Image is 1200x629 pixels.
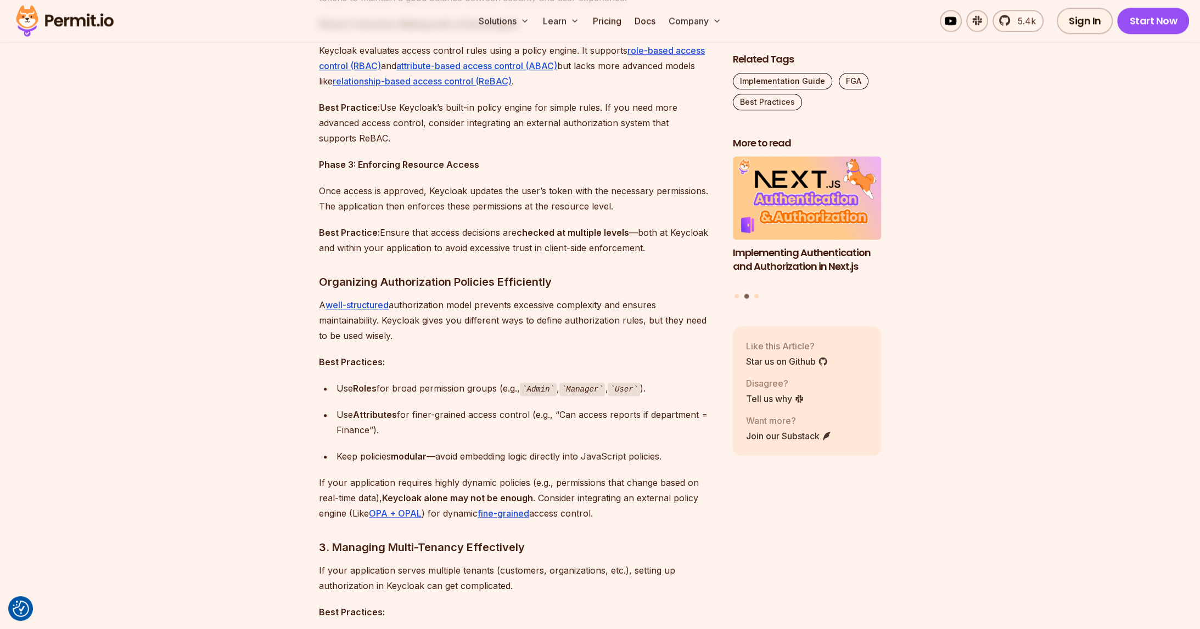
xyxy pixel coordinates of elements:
code: Admin [520,383,557,396]
p: A authorization model prevents excessive complexity and ensures maintainability. Keycloak gives y... [319,297,715,343]
strong: Keycloak alone may not be enough [382,492,533,503]
code: Manager [559,383,605,396]
div: Use for finer-grained access control (e.g., “Can access reports if department = Finance”). [337,407,715,438]
p: If your application requires highly dynamic policies (e.g., permissions that change based on real... [319,475,715,521]
img: Revisit consent button [13,600,29,617]
a: Join our Substack [746,429,832,443]
li: 2 of 3 [733,157,881,287]
button: Go to slide 2 [744,294,749,299]
strong: Best Practices: [319,356,385,367]
a: Star us on Github [746,355,828,368]
a: Implementing Authentication and Authorization in Next.jsImplementing Authentication and Authoriza... [733,157,881,287]
button: Company [664,10,726,32]
strong: Attributes [353,409,397,420]
button: Go to slide 1 [734,294,739,298]
strong: Best Practices: [319,607,385,617]
div: Keep policies —avoid embedding logic directly into JavaScript policies. [337,449,715,464]
h3: Organizing Authorization Policies Efficiently [319,273,715,291]
a: attribute-based access control (ABAC) [396,60,557,71]
p: Like this Article? [746,339,828,353]
button: Learn [538,10,584,32]
code: User [608,383,640,396]
h3: Implementing Authentication and Authorization in Next.js [733,246,881,274]
a: fine-grained [478,508,529,519]
img: Permit logo [11,2,119,39]
p: Keycloak evaluates access control rules using a policy engine. It supports and but lacks more adv... [319,43,715,89]
strong: modular [391,451,427,462]
a: Implementation Guide [733,73,832,89]
a: relationship-based access control (ReBAC) [333,76,512,87]
div: Posts [733,157,881,301]
p: Use Keycloak’s built-in policy engine for simple rules. If you need more advanced access control,... [319,100,715,146]
strong: Best Practice: [319,102,380,113]
p: Want more? [746,414,832,427]
a: Pricing [588,10,625,32]
button: Consent Preferences [13,600,29,617]
a: Docs [630,10,659,32]
a: FGA [839,73,868,89]
p: Disagree? [746,377,804,390]
span: 5.4k [1011,14,1036,27]
p: Once access is approved, Keycloak updates the user’s token with the necessary permissions. The ap... [319,183,715,214]
h2: Related Tags [733,53,881,66]
a: Tell us why [746,392,804,405]
strong: Best Practice: [319,227,380,238]
a: Sign In [1057,8,1113,34]
a: Start Now [1117,8,1189,34]
p: If your application serves multiple tenants (customers, organizations, etc.), setting up authoriz... [319,563,715,593]
p: Ensure that access decisions are —both at Keycloak and within your application to avoid excessive... [319,225,715,256]
a: well-structured [326,299,389,310]
h2: More to read [733,137,881,150]
a: role-based access control (RBAC) [319,45,705,71]
strong: Roles [353,383,377,394]
button: Solutions [474,10,534,32]
strong: checked at multiple levels [517,227,629,238]
a: OPA + OPAL [369,508,422,519]
a: 5.4k [992,10,1044,32]
strong: Phase 3: Enforcing Resource Access [319,159,479,170]
div: Use for broad permission groups (e.g., , , ). [337,381,715,396]
button: Go to slide 3 [754,294,759,298]
a: Best Practices [733,94,802,110]
img: Implementing Authentication and Authorization in Next.js [733,157,881,240]
h3: 3. Managing Multi-Tenancy Effectively [319,539,715,556]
